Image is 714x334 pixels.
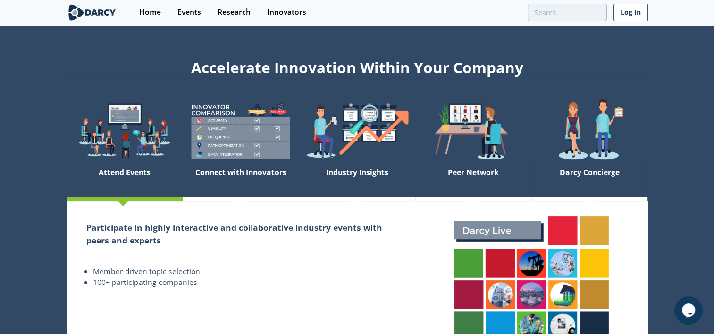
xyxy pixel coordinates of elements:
[528,4,607,21] input: Advanced Search
[67,164,183,197] div: Attend Events
[183,98,299,164] img: welcome-compare-1b687586299da8f117b7ac84fd957760.png
[177,8,201,16] div: Events
[267,8,306,16] div: Innovators
[67,4,118,21] img: logo-wide.svg
[183,164,299,197] div: Connect with Innovators
[67,98,183,164] img: welcome-explore-560578ff38cea7c86bcfe544b5e45342.png
[531,164,647,197] div: Darcy Concierge
[67,53,648,78] div: Accelerate Innovation Within Your Company
[674,296,705,325] iframe: chat widget
[93,266,395,277] li: Member-driven topic selection
[415,98,531,164] img: welcome-attend-b816887fc24c32c29d1763c6e0ddb6e6.png
[299,98,415,164] img: welcome-find-a12191a34a96034fcac36f4ff4d37733.png
[93,277,395,288] li: 100+ participating companies
[299,164,415,197] div: Industry Insights
[415,164,531,197] div: Peer Network
[86,221,395,246] h2: Participate in highly interactive and collaborative industry events with peers and experts
[531,98,647,164] img: welcome-concierge-wide-20dccca83e9cbdbb601deee24fb8df72.png
[139,8,161,16] div: Home
[218,8,251,16] div: Research
[613,4,648,21] a: Log In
